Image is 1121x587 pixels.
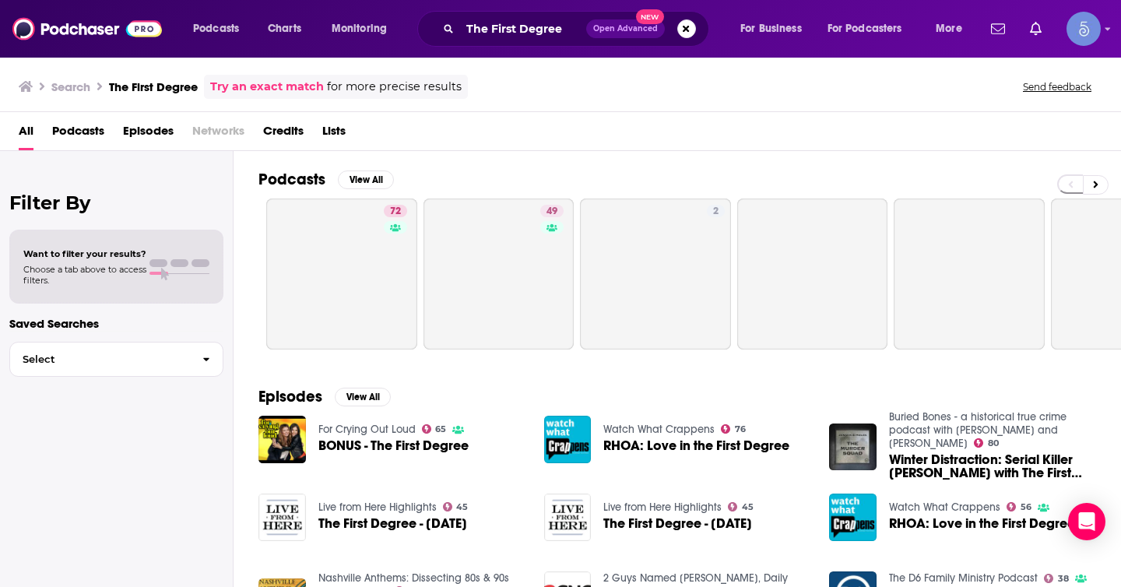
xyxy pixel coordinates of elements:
[318,423,416,436] a: For Crying Out Loud
[889,453,1096,480] span: Winter Distraction: Serial Killer [PERSON_NAME] with The First Degree
[721,424,746,434] a: 76
[335,388,391,406] button: View All
[925,16,982,41] button: open menu
[432,11,724,47] div: Search podcasts, credits, & more...
[268,18,301,40] span: Charts
[974,438,999,448] a: 80
[266,199,417,350] a: 72
[12,14,162,44] a: Podchaser - Follow, Share and Rate Podcasts
[460,16,586,41] input: Search podcasts, credits, & more...
[258,416,306,463] img: BONUS - The First Degree
[318,517,467,530] a: The First Degree - October 13, 2018
[1044,574,1069,583] a: 38
[603,423,715,436] a: Watch What Crappens
[889,517,1075,530] a: RHOA: Love in the First Degree
[707,205,725,217] a: 2
[540,205,564,217] a: 49
[109,79,198,94] h3: The First Degree
[593,25,658,33] span: Open Advanced
[742,504,754,511] span: 45
[443,502,469,511] a: 45
[1058,575,1069,582] span: 38
[52,118,104,150] span: Podcasts
[384,205,407,217] a: 72
[318,517,467,530] span: The First Degree - [DATE]
[19,118,33,150] a: All
[422,424,447,434] a: 65
[728,502,754,511] a: 45
[603,517,752,530] a: The First Degree - March 30, 2019
[456,504,468,511] span: 45
[1018,80,1096,93] button: Send feedback
[586,19,665,38] button: Open AdvancedNew
[729,16,821,41] button: open menu
[1067,12,1101,46] button: Show profile menu
[713,204,719,220] span: 2
[263,118,304,150] a: Credits
[10,354,190,364] span: Select
[327,78,462,96] span: for more precise results
[828,18,902,40] span: For Podcasters
[51,79,90,94] h3: Search
[988,440,999,447] span: 80
[258,16,311,41] a: Charts
[423,199,575,350] a: 49
[740,18,802,40] span: For Business
[544,416,592,463] img: RHOA: Love in the First Degree
[889,501,1000,514] a: Watch What Crappens
[258,170,394,189] a: PodcastsView All
[1024,16,1048,42] a: Show notifications dropdown
[318,501,437,514] a: Live from Here Highlights
[580,199,731,350] a: 2
[210,78,324,96] a: Try an exact match
[193,18,239,40] span: Podcasts
[636,9,664,24] span: New
[258,494,306,541] img: The First Degree - October 13, 2018
[1068,503,1105,540] div: Open Intercom Messenger
[603,439,789,452] a: RHOA: Love in the First Degree
[9,342,223,377] button: Select
[546,204,557,220] span: 49
[23,248,146,259] span: Want to filter your results?
[123,118,174,150] a: Episodes
[1067,12,1101,46] img: User Profile
[889,410,1067,450] a: Buried Bones - a historical true crime podcast with Kate Winkler Dawson and Paul Holes
[182,16,259,41] button: open menu
[9,192,223,214] h2: Filter By
[817,16,925,41] button: open menu
[829,494,877,541] img: RHOA: Love in the First Degree
[258,387,322,406] h2: Episodes
[258,387,391,406] a: EpisodesView All
[1021,504,1031,511] span: 56
[321,16,407,41] button: open menu
[544,494,592,541] img: The First Degree - March 30, 2019
[936,18,962,40] span: More
[1007,502,1031,511] a: 56
[889,453,1096,480] a: Winter Distraction: Serial Killer Joel Rifkin with The First Degree
[318,439,469,452] a: BONUS - The First Degree
[1067,12,1101,46] span: Logged in as Spiral5-G1
[390,204,401,220] span: 72
[332,18,387,40] span: Monitoring
[829,424,877,471] img: Winter Distraction: Serial Killer Joel Rifkin with The First Degree
[889,571,1038,585] a: The D6 Family Ministry Podcast
[23,264,146,286] span: Choose a tab above to access filters.
[9,316,223,331] p: Saved Searches
[322,118,346,150] a: Lists
[603,501,722,514] a: Live from Here Highlights
[985,16,1011,42] a: Show notifications dropdown
[192,118,244,150] span: Networks
[735,426,746,433] span: 76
